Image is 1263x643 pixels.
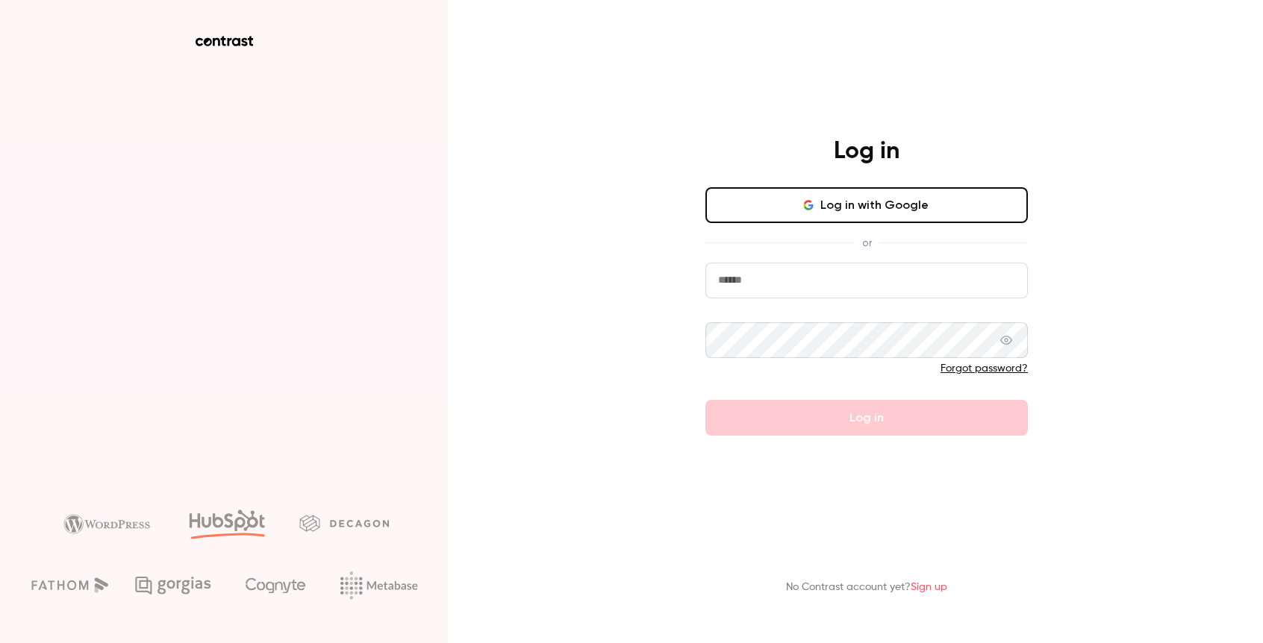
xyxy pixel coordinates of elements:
[834,137,899,166] h4: Log in
[855,235,879,251] span: or
[911,582,947,592] a: Sign up
[941,363,1028,374] a: Forgot password?
[705,187,1028,223] button: Log in with Google
[786,580,947,595] p: No Contrast account yet?
[299,515,389,531] img: decagon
